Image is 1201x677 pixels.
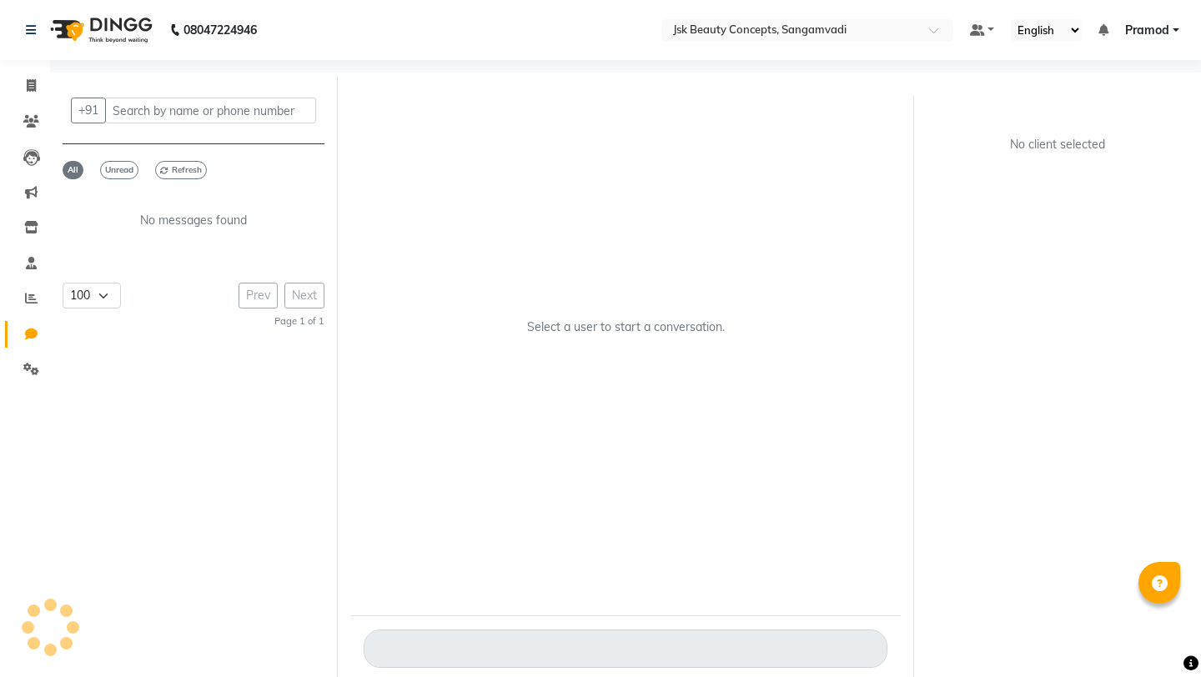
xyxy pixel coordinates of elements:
p: No messages found [63,212,324,229]
b: 08047224946 [183,7,257,53]
span: Pramod [1125,22,1169,39]
input: Search by name or phone number [105,98,316,123]
div: No client selected [967,136,1148,153]
span: All [63,161,83,179]
span: Unread [100,161,138,179]
img: logo [43,7,157,53]
small: Page 1 of 1 [274,315,324,327]
button: +91 [71,98,106,123]
p: Select a user to start a conversation. [527,318,725,336]
span: Refresh [155,161,207,179]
